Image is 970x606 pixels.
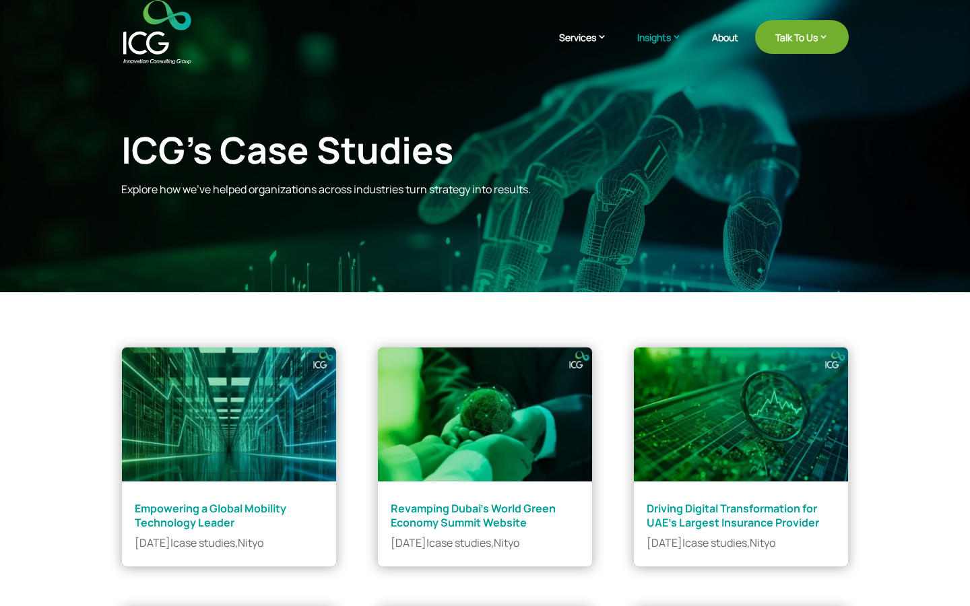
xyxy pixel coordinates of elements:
[121,128,682,172] div: ICG’s Case Studies
[238,535,263,550] a: Nityo
[647,501,819,530] a: Driving Digital Transformation for UAE’s Largest Insurance Provider
[135,537,323,549] p: | ,
[135,535,170,550] span: [DATE]
[685,535,747,550] a: case studies
[391,537,579,549] p: | ,
[647,537,835,549] p: | ,
[429,535,491,550] a: case studies
[121,182,531,197] span: Explore how we’ve helped organizations across industries turn strategy into results.
[637,30,695,64] a: Insights
[712,32,738,64] a: About
[135,501,286,530] a: Empowering a Global Mobility Technology Leader
[391,535,426,550] span: [DATE]
[755,20,849,54] a: Talk To Us
[377,347,593,481] img: Revamping Dubai’s World Green Economy Summit Website
[494,535,519,550] a: Nityo
[173,535,235,550] a: case studies
[559,30,620,64] a: Services
[121,347,337,481] img: Empowering a Global Mobility Technology Leader
[391,501,556,530] a: Revamping Dubai’s World Green Economy Summit Website
[750,535,775,550] a: Nityo
[633,347,849,481] img: Driving Digital Transformation for UAE’s Largest Insurance Provider
[647,535,682,550] span: [DATE]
